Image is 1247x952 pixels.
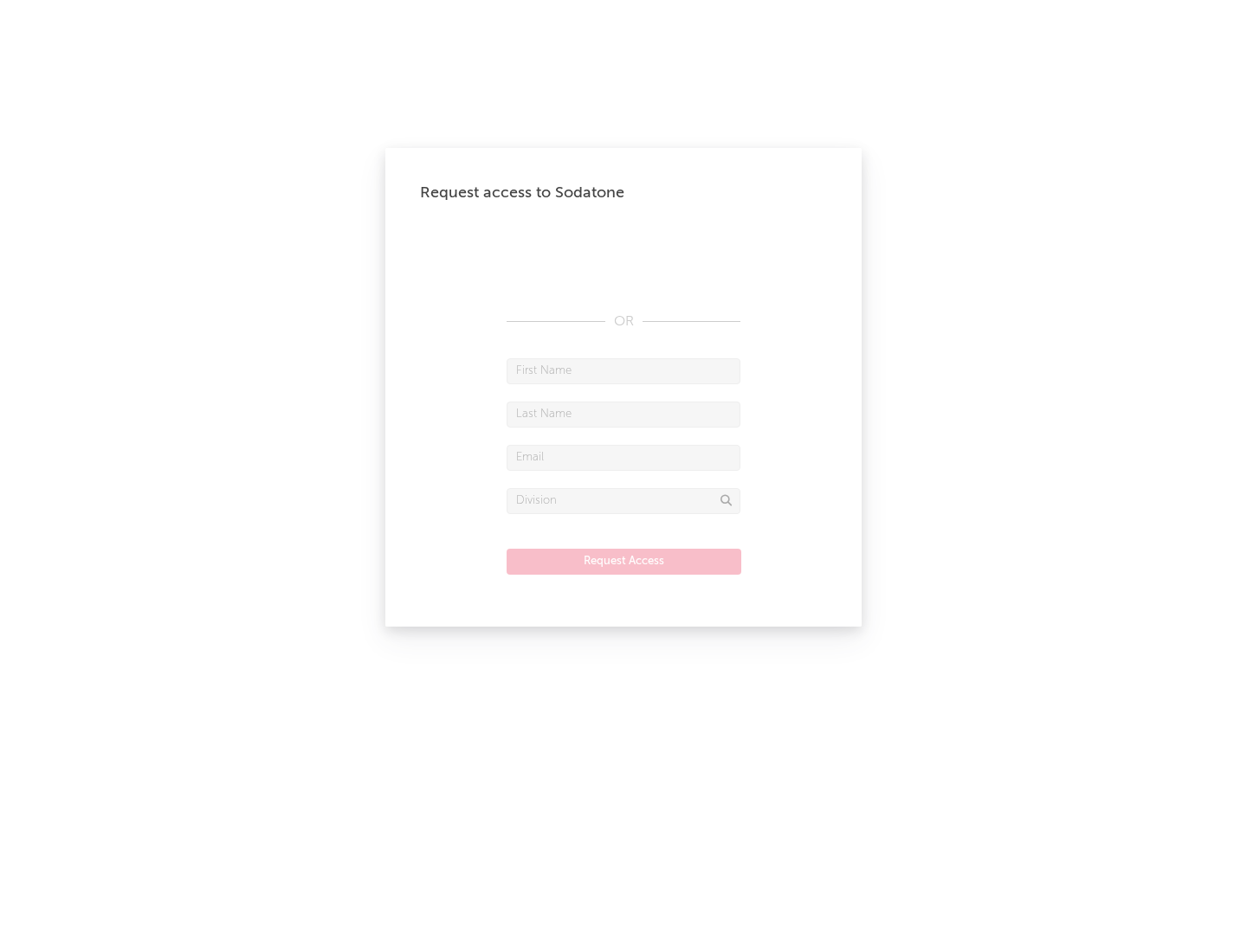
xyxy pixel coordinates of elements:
input: First Name [507,358,740,384]
input: Last Name [507,402,740,428]
div: OR [507,312,740,332]
input: Division [507,488,740,514]
input: Email [507,445,740,471]
button: Request Access [507,549,741,575]
div: Request access to Sodatone [420,183,827,203]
